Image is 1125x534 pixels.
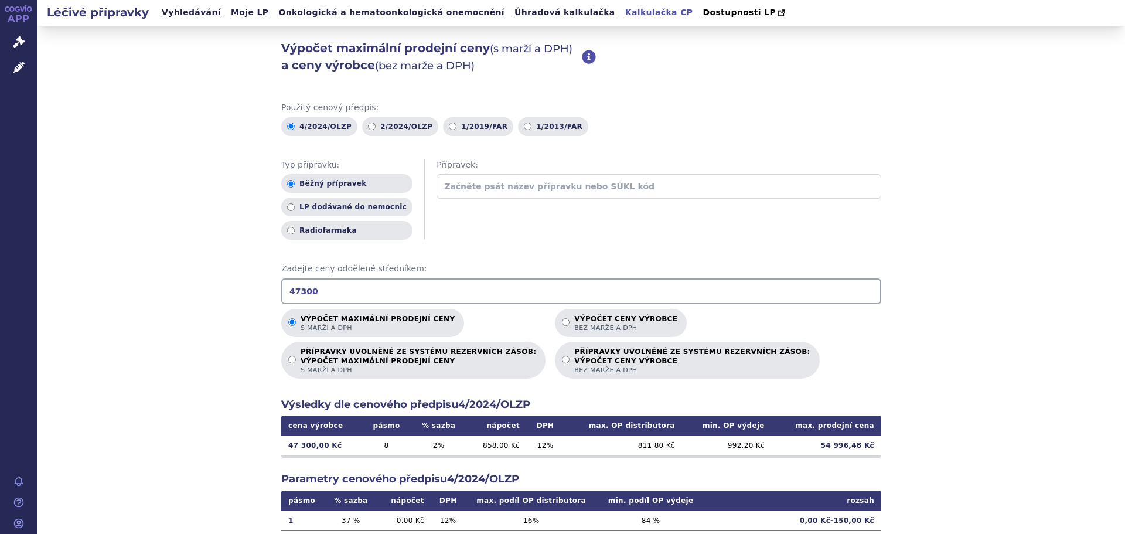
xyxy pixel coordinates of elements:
[362,117,438,136] label: 2/2024/OLZP
[281,436,362,455] td: 47 300,00 Kč
[362,436,411,455] td: 8
[465,491,597,511] th: max. podíl OP distributora
[562,356,570,363] input: PŘÍPRAVKY UVOLNĚNÉ ZE SYSTÉMU REZERVNÍCH ZÁSOB:VÝPOČET CENY VÝROBCEbez marže a DPH
[490,42,572,55] span: (s marží a DPH)
[411,436,467,455] td: 2 %
[598,491,704,511] th: min. podíl OP výdeje
[301,348,536,375] p: PŘÍPRAVKY UVOLNĚNÉ ZE SYSTÉMU REZERVNÍCH ZÁSOB:
[527,436,564,455] td: 12 %
[527,416,564,436] th: DPH
[574,348,810,375] p: PŘÍPRAVKY UVOLNĚNÉ ZE SYSTÉMU REZERVNÍCH ZÁSOB:
[703,8,776,17] span: Dostupnosti LP
[437,174,881,199] input: Začněte psát název přípravku nebo SÚKL kód
[301,324,455,332] span: s marží a DPH
[325,511,376,531] td: 37 %
[281,117,357,136] label: 4/2024/OLZP
[281,397,881,412] h2: Výsledky dle cenového předpisu 4/2024/OLZP
[704,511,881,531] td: 0,00 Kč - 150,00 Kč
[281,511,325,531] td: 1
[524,123,531,130] input: 1/2013/FAR
[564,436,681,455] td: 811,80 Kč
[325,491,376,511] th: % sazba
[467,436,527,455] td: 858,00 Kč
[281,174,412,193] label: Běžný přípravek
[281,263,881,275] span: Zadejte ceny oddělené středníkem:
[562,318,570,326] input: Výpočet ceny výrobcebez marže a DPH
[682,436,772,455] td: 992,20 Kč
[301,366,536,375] span: s marží a DPH
[511,5,619,21] a: Úhradová kalkulačka
[376,491,431,511] th: nápočet
[375,59,475,72] span: (bez marže a DPH)
[37,4,158,21] h2: Léčivé přípravky
[281,198,412,216] label: LP dodávané do nemocnic
[281,472,881,487] h2: Parametry cenového předpisu 4/2024/OLZP
[682,416,772,436] th: min. OP výdeje
[443,117,513,136] label: 1/2019/FAR
[467,416,527,436] th: nápočet
[287,203,295,211] input: LP dodávané do nemocnic
[449,123,456,130] input: 1/2019/FAR
[574,366,810,375] span: bez marže a DPH
[227,5,272,21] a: Moje LP
[622,5,697,21] a: Kalkulačka CP
[288,356,296,363] input: PŘÍPRAVKY UVOLNĚNÉ ZE SYSTÉMU REZERVNÍCH ZÁSOB:VÝPOČET MAXIMÁLNÍ PRODEJNÍ CENYs marží a DPH
[158,5,224,21] a: Vyhledávání
[704,491,881,511] th: rozsah
[301,315,455,332] p: Výpočet maximální prodejní ceny
[281,278,881,304] input: Zadejte ceny oddělené středníkem
[281,221,412,240] label: Radiofarmaka
[288,318,296,326] input: Výpočet maximální prodejní cenys marží a DPH
[281,102,881,114] span: Použitý cenový předpis:
[564,416,681,436] th: max. OP distributora
[275,5,508,21] a: Onkologická a hematoonkologická onemocnění
[574,315,677,332] p: Výpočet ceny výrobce
[376,511,431,531] td: 0,00 Kč
[281,159,412,171] span: Typ přípravku:
[287,123,295,130] input: 4/2024/OLZP
[281,40,582,74] h2: Výpočet maximální prodejní ceny a ceny výrobce
[431,491,465,511] th: DPH
[598,511,704,531] td: 84 %
[281,491,325,511] th: pásmo
[699,5,791,21] a: Dostupnosti LP
[574,324,677,332] span: bez marže a DPH
[431,511,465,531] td: 12 %
[518,117,588,136] label: 1/2013/FAR
[574,356,810,366] strong: VÝPOČET CENY VÝROBCE
[465,511,597,531] td: 16 %
[368,123,376,130] input: 2/2024/OLZP
[772,416,881,436] th: max. prodejní cena
[287,227,295,234] input: Radiofarmaka
[772,436,881,455] td: 54 996,48 Kč
[362,416,411,436] th: pásmo
[281,416,362,436] th: cena výrobce
[287,180,295,188] input: Běžný přípravek
[301,356,536,366] strong: VÝPOČET MAXIMÁLNÍ PRODEJNÍ CENY
[437,159,881,171] span: Přípravek:
[411,416,467,436] th: % sazba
